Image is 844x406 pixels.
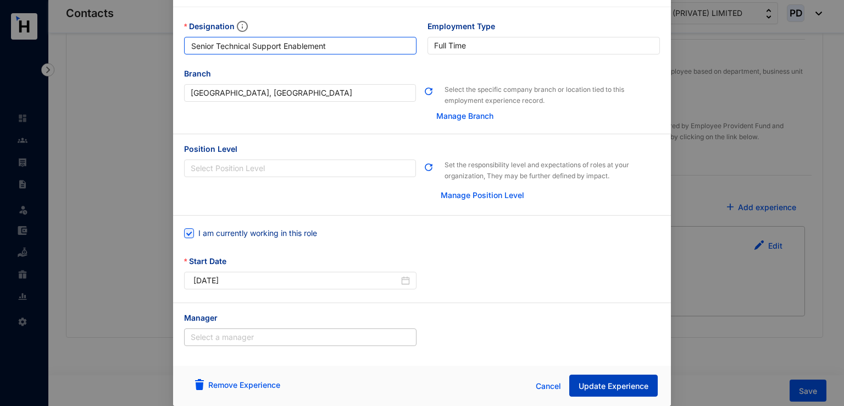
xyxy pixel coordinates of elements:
span: Full Time [434,37,653,54]
span: I am currently working in this role [194,227,321,239]
span: Update Experience [579,381,648,392]
button: Manage Branch [423,107,502,125]
a: Manage Branch [436,111,493,120]
label: Designation [184,20,256,32]
button: Manage Position Level [436,184,525,206]
a: Remove Experience [208,380,280,389]
button: Update Experience [569,375,658,397]
img: info.ad751165ce926853d1d36026adaaebbf.svg [237,21,248,32]
img: remove-blue.bdd67adf54f9d48671447918ea3a8de5.svg [195,379,204,390]
label: Position Level [184,143,245,155]
input: Start Date [193,275,399,287]
a: Manage Position Level [441,190,524,200]
input: Position Level [191,160,409,177]
label: Employment Type [427,20,503,32]
button: Cancel [527,375,569,397]
label: Start Date [184,255,234,267]
img: refresh.b68668e54cb7347e6ac91cb2cb09fc4e.svg [424,162,434,172]
button: Remove Experience [186,375,289,397]
input: Designation [184,37,417,54]
label: Branch [184,68,219,80]
label: Manager [184,312,225,324]
img: refresh.b68668e54cb7347e6ac91cb2cb09fc4e.svg [424,86,434,96]
p: Select the specific company branch or location tied to this employment experience record. [445,68,660,106]
p: Set the responsibility level and expectations of roles at your organization, They may be further ... [445,143,660,182]
span: Cancel [536,380,561,392]
span: Colombo, Sri Lanka [191,85,409,101]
